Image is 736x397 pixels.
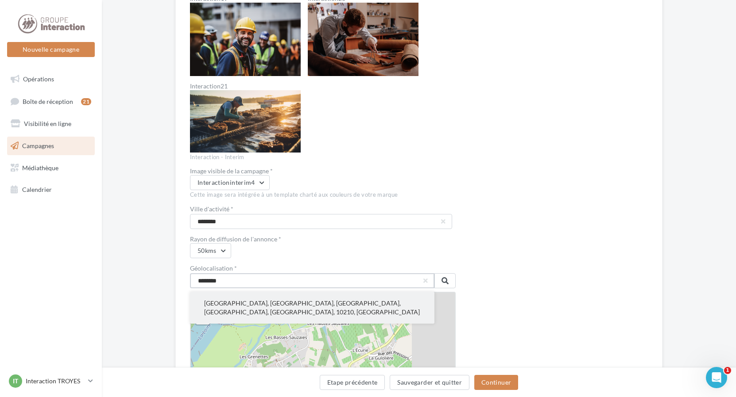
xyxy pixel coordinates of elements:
[190,168,456,174] div: Image visible de la campagne *
[13,377,18,386] span: IT
[22,164,58,171] span: Médiathèque
[81,98,91,105] div: 21
[190,191,456,199] div: Cette image sera intégrée à un template charté aux couleurs de votre marque
[7,42,95,57] button: Nouvelle campagne
[724,367,731,374] span: 1
[22,186,52,193] span: Calendrier
[190,153,456,161] div: Interaction - Interim
[22,142,54,149] span: Campagnes
[190,83,301,89] label: Interaction21
[190,3,301,76] img: Interaction19
[23,97,73,105] span: Boîte de réception
[5,92,97,111] a: Boîte de réception21
[190,265,456,271] label: Géolocalisation *
[5,159,97,177] a: Médiathèque
[5,137,97,155] a: Campagnes
[190,90,301,152] img: Interaction21
[190,236,456,242] div: Rayon de diffusion de l'annonce *
[7,373,95,389] a: IT Interaction TROYES
[190,243,231,258] button: 50kms
[190,292,434,324] button: [GEOGRAPHIC_DATA], [GEOGRAPHIC_DATA], [GEOGRAPHIC_DATA], [GEOGRAPHIC_DATA], [GEOGRAPHIC_DATA], 10...
[390,375,469,390] button: Sauvegarder et quitter
[5,115,97,133] a: Visibilité en ligne
[23,75,54,83] span: Opérations
[706,367,727,388] iframe: Intercom live chat
[5,180,97,199] a: Calendrier
[308,3,418,76] img: Interaction20
[320,375,385,390] button: Etape précédente
[190,206,449,212] label: Ville d'activité *
[5,70,97,88] a: Opérations
[24,120,71,127] span: Visibilité en ligne
[474,375,518,390] button: Continuer
[26,377,85,386] p: Interaction TROYES
[190,175,270,190] button: Interactioninterim4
